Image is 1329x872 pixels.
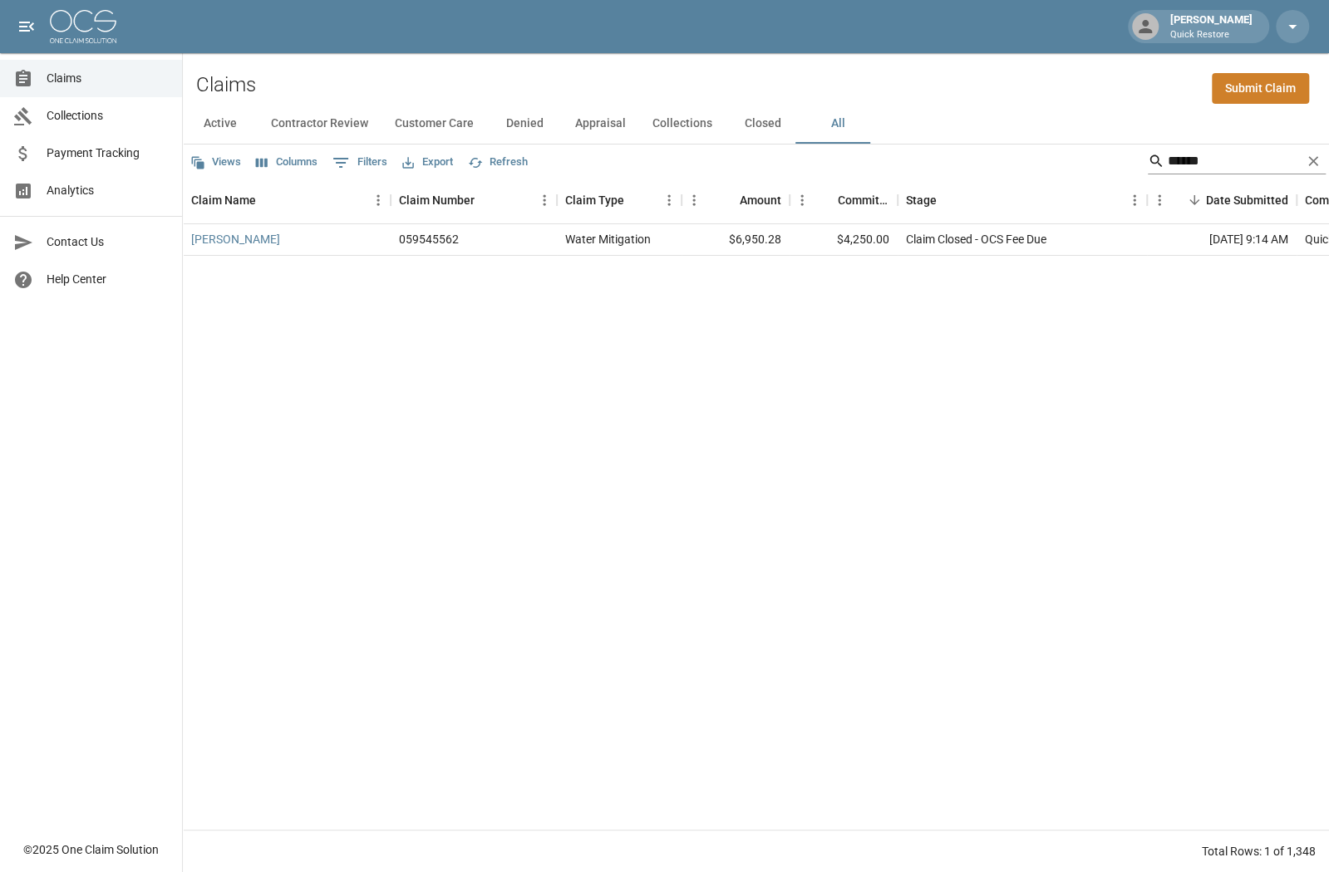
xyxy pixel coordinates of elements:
[196,73,256,97] h2: Claims
[366,188,391,213] button: Menu
[1170,28,1253,42] p: Quick Restore
[47,107,169,125] span: Collections
[1164,12,1259,42] div: [PERSON_NAME]
[1212,73,1309,104] a: Submit Claim
[1202,843,1316,860] div: Total Rows: 1 of 1,348
[682,224,790,256] div: $6,950.28
[398,149,457,175] button: Export
[50,10,116,43] img: ocs-logo-white-transparent.png
[191,231,280,247] a: [PERSON_NAME]
[657,188,682,213] button: Menu
[639,104,726,144] button: Collections
[1147,188,1172,213] button: Menu
[258,104,381,144] button: Contractor Review
[186,149,245,175] button: Views
[23,841,159,858] div: © 2025 One Claim Solution
[906,177,937,223] div: Stage
[790,188,815,213] button: Menu
[1301,149,1326,174] button: Clear
[399,231,459,247] div: 059545562
[1122,188,1147,213] button: Menu
[1206,177,1288,223] div: Date Submitted
[565,177,624,223] div: Claim Type
[682,188,706,213] button: Menu
[800,104,875,144] button: All
[47,271,169,288] span: Help Center
[565,231,651,247] div: Water Mitigation
[47,70,169,87] span: Claims
[47,233,169,251] span: Contact Us
[47,182,169,199] span: Analytics
[475,189,498,212] button: Sort
[183,104,1329,144] div: dynamic tabs
[1183,189,1206,212] button: Sort
[815,189,838,212] button: Sort
[906,231,1046,247] div: Claim Closed - OCS Fee Due
[252,149,322,175] button: Select columns
[328,149,391,176] button: Show filters
[256,189,279,212] button: Sort
[790,177,898,223] div: Committed Amount
[464,149,532,175] button: Refresh
[47,145,169,162] span: Payment Tracking
[1148,148,1326,178] div: Search
[399,177,475,223] div: Claim Number
[726,104,800,144] button: Closed
[381,104,487,144] button: Customer Care
[562,104,639,144] button: Appraisal
[838,177,889,223] div: Committed Amount
[183,104,258,144] button: Active
[1147,177,1297,223] div: Date Submitted
[740,177,781,223] div: Amount
[557,177,682,223] div: Claim Type
[682,177,790,223] div: Amount
[532,188,557,213] button: Menu
[191,177,256,223] div: Claim Name
[716,189,740,212] button: Sort
[183,177,391,223] div: Claim Name
[487,104,562,144] button: Denied
[624,189,647,212] button: Sort
[937,189,960,212] button: Sort
[391,177,557,223] div: Claim Number
[1147,224,1297,256] div: [DATE] 9:14 AM
[790,224,898,256] div: $4,250.00
[898,177,1147,223] div: Stage
[10,10,43,43] button: open drawer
